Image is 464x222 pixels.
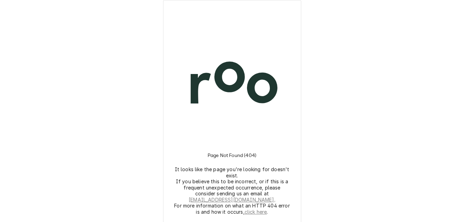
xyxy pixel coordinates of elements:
p: If you believe this to be incorrect, or if this is a frequent unexpected occurrence, please consi... [174,178,290,203]
div: Logo and Instructions Container [172,9,293,215]
a: click here [245,209,267,215]
div: Instructions [172,144,293,215]
img: Logo [172,23,293,144]
h3: Page Not Found (404) [208,144,256,166]
p: For more information on what an HTTP 404 error is and how it occurs, . [174,203,290,215]
p: It looks like the page you're looking for doesn't exist. [174,166,290,178]
a: [EMAIL_ADDRESS][DOMAIN_NAME] [189,197,274,203]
